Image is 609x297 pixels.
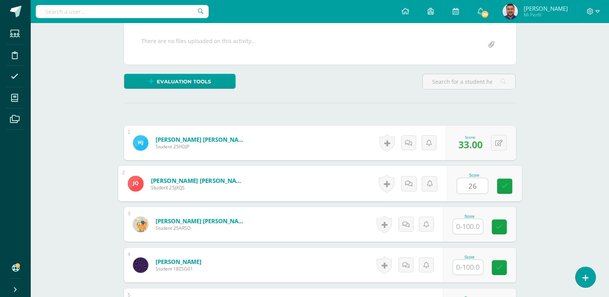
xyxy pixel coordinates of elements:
img: a425d1c5cfa9473e0872c5843e53a486.png [133,257,148,273]
a: [PERSON_NAME] [PERSON_NAME] [156,136,248,143]
input: 0-100.0 [453,219,483,234]
img: 7388f2e29a4c387b5ffeb8877dd3829d.png [133,217,148,232]
a: Evaluation tools [124,74,236,89]
span: Student 25ARSO [156,225,248,231]
div: Score: [458,134,483,140]
span: [PERSON_NAME] [524,5,568,12]
div: Score [453,214,486,219]
span: 33.00 [458,138,483,151]
input: 0-100.0 [457,178,488,194]
a: [PERSON_NAME] [PERSON_NAME] [156,217,248,225]
span: Mi Perfil [524,12,568,18]
a: [PERSON_NAME] [PERSON_NAME] [151,176,246,184]
input: 0-100.0 [453,260,483,275]
input: Search for a student here… [423,74,515,89]
span: Student 25HDJP [156,143,248,150]
img: 1e40cb41d2dde1487ece8400d40bf57c.png [503,4,518,19]
span: Student 25JXQS [151,184,246,191]
div: Score [456,173,491,178]
span: Evaluation tools [157,75,211,89]
span: 29 [481,10,489,18]
a: [PERSON_NAME] [156,258,201,265]
input: Search a user… [36,5,209,18]
img: b7ce26423c8b5fd0ad9784620c4edf8a.png [133,135,148,151]
div: There are no files uploaded on this activity… [141,37,256,52]
div: Score [453,255,486,259]
img: 46b37497439f550735bb953ad5b88659.png [128,176,143,191]
span: Student 18ZSG01 [156,265,201,272]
